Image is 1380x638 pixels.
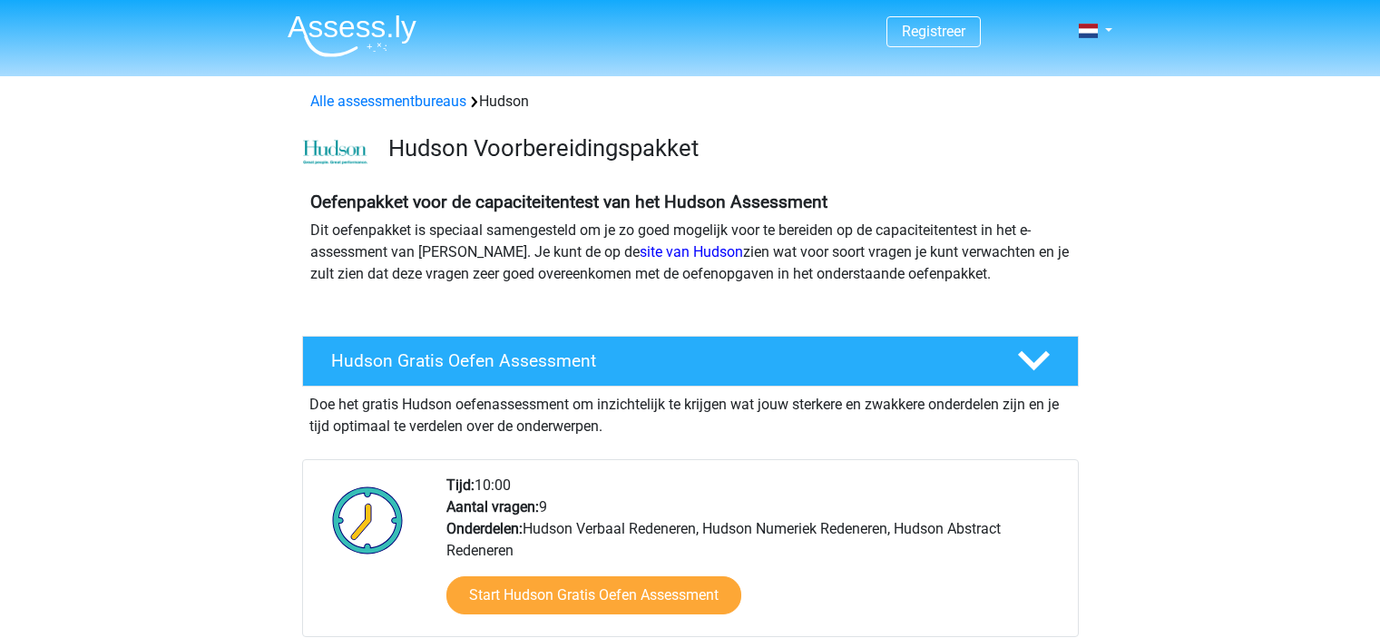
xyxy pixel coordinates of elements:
[310,220,1071,285] p: Dit oefenpakket is speciaal samengesteld om je zo goed mogelijk voor te bereiden op de capaciteit...
[446,520,523,537] b: Onderdelen:
[322,475,414,565] img: Klok
[902,23,965,40] a: Registreer
[433,475,1077,636] div: 10:00 9 Hudson Verbaal Redeneren, Hudson Numeriek Redeneren, Hudson Abstract Redeneren
[446,576,741,614] a: Start Hudson Gratis Oefen Assessment
[446,498,539,515] b: Aantal vragen:
[640,243,743,260] a: site van Hudson
[446,476,475,494] b: Tijd:
[310,93,466,110] a: Alle assessmentbureaus
[310,191,827,212] b: Oefenpakket voor de capaciteitentest van het Hudson Assessment
[302,387,1079,437] div: Doe het gratis Hudson oefenassessment om inzichtelijk te krijgen wat jouw sterkere en zwakkere on...
[288,15,416,57] img: Assessly
[388,134,1064,162] h3: Hudson Voorbereidingspakket
[303,91,1078,113] div: Hudson
[331,350,988,371] h4: Hudson Gratis Oefen Assessment
[295,336,1086,387] a: Hudson Gratis Oefen Assessment
[303,140,367,165] img: cefd0e47479f4eb8e8c001c0d358d5812e054fa8.png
